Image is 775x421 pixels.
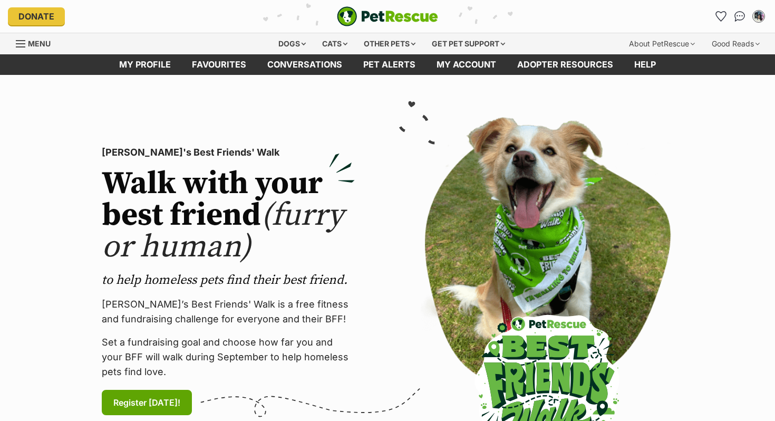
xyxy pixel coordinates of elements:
[424,33,512,54] div: Get pet support
[426,54,507,75] a: My account
[353,54,426,75] a: Pet alerts
[102,196,344,267] span: (furry or human)
[109,54,181,75] a: My profile
[181,54,257,75] a: Favourites
[712,8,729,25] a: Favourites
[712,8,767,25] ul: Account quick links
[753,11,764,22] img: Tasnim Uddin profile pic
[102,390,192,415] a: Register [DATE]!
[622,33,702,54] div: About PetRescue
[704,33,767,54] div: Good Reads
[356,33,423,54] div: Other pets
[16,33,58,52] a: Menu
[507,54,624,75] a: Adopter resources
[102,272,355,289] p: to help homeless pets find their best friend.
[734,11,745,22] img: chat-41dd97257d64d25036548639549fe6c8038ab92f7586957e7f3b1b290dea8141.svg
[257,54,353,75] a: conversations
[624,54,666,75] a: Help
[102,335,355,379] p: Set a fundraising goal and choose how far you and your BFF will walk during September to help hom...
[337,6,438,26] a: PetRescue
[102,297,355,327] p: [PERSON_NAME]’s Best Friends' Walk is a free fitness and fundraising challenge for everyone and t...
[102,168,355,263] h2: Walk with your best friend
[315,33,355,54] div: Cats
[8,7,65,25] a: Donate
[731,8,748,25] a: Conversations
[750,8,767,25] button: My account
[337,6,438,26] img: logo-e224e6f780fb5917bec1dbf3a21bbac754714ae5b6737aabdf751b685950b380.svg
[271,33,313,54] div: Dogs
[102,145,355,160] p: [PERSON_NAME]'s Best Friends' Walk
[28,39,51,48] span: Menu
[113,396,180,409] span: Register [DATE]!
